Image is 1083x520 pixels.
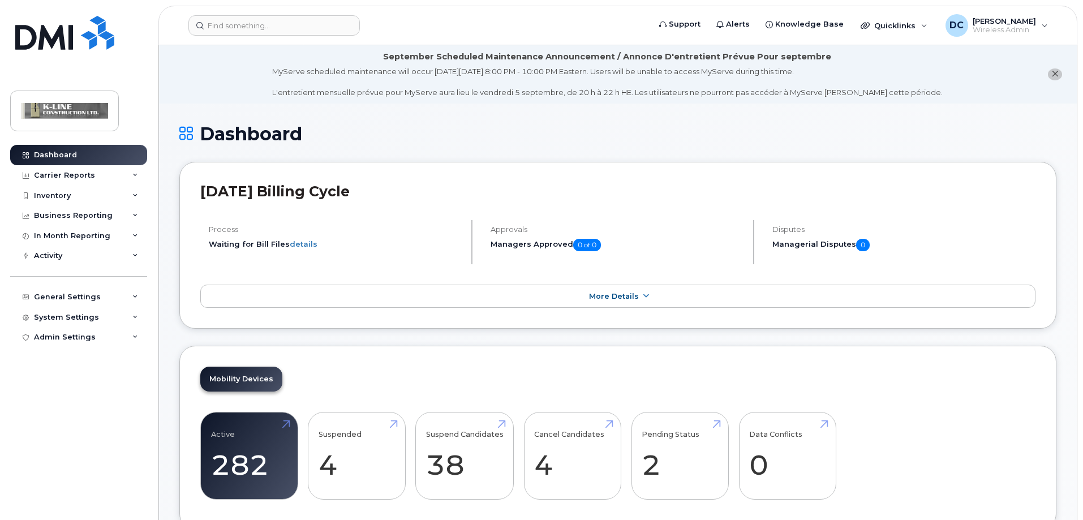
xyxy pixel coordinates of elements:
a: Mobility Devices [200,367,282,392]
a: details [290,239,317,248]
span: 0 of 0 [573,239,601,251]
a: Suspend Candidates 38 [426,419,504,493]
h5: Managers Approved [491,239,744,251]
h4: Approvals [491,225,744,234]
h4: Process [209,225,462,234]
a: Active 282 [211,419,287,493]
span: More Details [589,292,639,300]
h5: Managerial Disputes [772,239,1035,251]
a: Pending Status 2 [642,419,718,493]
a: Data Conflicts 0 [749,419,826,493]
li: Waiting for Bill Files [209,239,462,250]
button: close notification [1048,68,1062,80]
h4: Disputes [772,225,1035,234]
h1: Dashboard [179,124,1056,144]
a: Suspended 4 [319,419,395,493]
div: September Scheduled Maintenance Announcement / Annonce D'entretient Prévue Pour septembre [383,51,831,63]
div: MyServe scheduled maintenance will occur [DATE][DATE] 8:00 PM - 10:00 PM Eastern. Users will be u... [272,66,943,98]
span: 0 [856,239,870,251]
a: Cancel Candidates 4 [534,419,611,493]
h2: [DATE] Billing Cycle [200,183,1035,200]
